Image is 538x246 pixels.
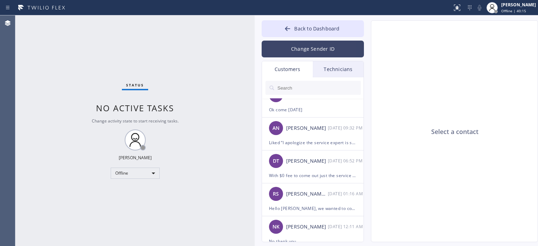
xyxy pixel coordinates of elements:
div: 07/21/2025 9:52 AM [328,157,364,165]
div: Offline [111,168,160,179]
span: NK [273,223,280,231]
div: Ok come [DATE] [269,106,357,114]
div: 07/16/2025 9:11 AM [328,223,364,231]
div: Technicians [313,61,364,77]
div: Customers [262,61,313,77]
div: 07/16/2025 9:16 AM [328,190,364,198]
div: [PERSON_NAME] [119,155,152,161]
input: Search [277,81,361,95]
div: [PERSON_NAME] [501,2,536,8]
span: No active tasks [96,102,174,114]
button: Mute [475,3,484,13]
span: Status [126,83,144,87]
span: RS [273,190,279,198]
div: 07/21/2025 9:32 AM [328,124,364,132]
div: Liked “I apologize the service expert is still finishing his previous appointment and his updated... [269,139,357,147]
span: AN [273,124,280,132]
div: No thank you [269,237,357,245]
div: Hello [PERSON_NAME], we wanted to confirm our appointment for the Air Ducts Service [DATE] and le... [269,204,357,212]
button: Back to Dashboard [262,20,364,37]
div: [PERSON_NAME] [286,124,328,132]
span: Back to Dashboard [294,25,339,32]
div: [PERSON_NAME] [286,223,328,231]
span: Offline | 40:15 [501,8,526,13]
div: [PERSON_NAME] St.[PERSON_NAME] [286,190,328,198]
span: Change activity state to start receiving tasks. [92,118,179,124]
div: [PERSON_NAME] [286,157,328,165]
div: With $0 fee to come out just the service just confirming this [269,171,357,180]
button: Change Sender ID [262,41,364,57]
span: DT [273,157,279,165]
